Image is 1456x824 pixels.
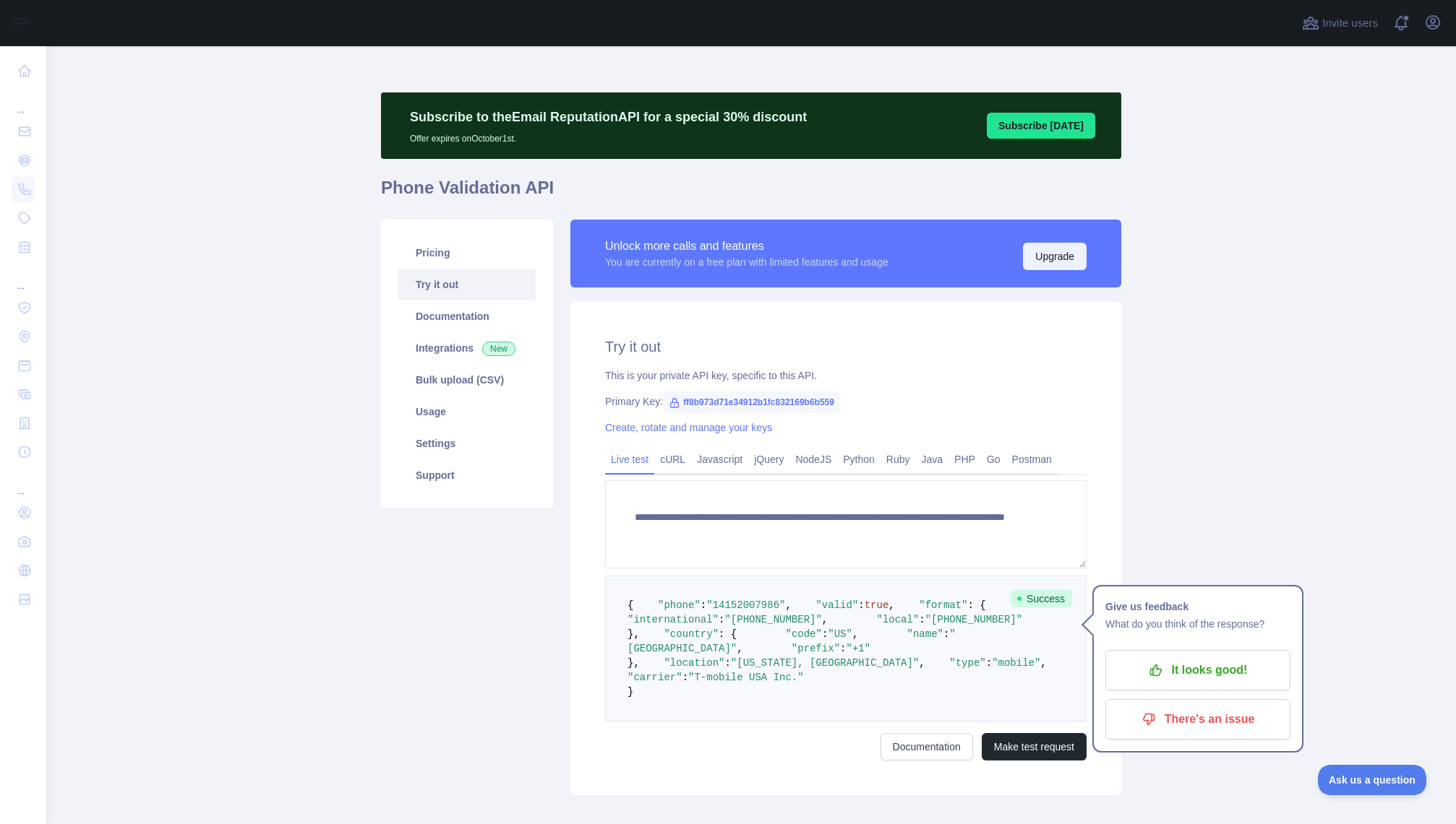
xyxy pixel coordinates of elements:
[846,643,870,654] span: "+1"
[840,643,846,654] span: :
[381,176,1121,211] h1: Phone Validation API
[919,599,967,611] span: "format"
[1011,590,1072,607] span: Success
[865,599,889,611] span: true
[731,657,919,669] span: "[US_STATE], [GEOGRAPHIC_DATA]"
[654,448,691,471] a: cURL
[822,614,828,625] span: ,
[691,448,748,471] a: Javascript
[1322,15,1378,32] span: Invite users
[1116,658,1280,682] p: It looks good!
[992,657,1040,669] span: "mobile"
[907,628,943,640] span: "name"
[925,614,1022,625] span: "[PHONE_NUMBER]"
[828,628,852,640] span: "US"
[949,657,985,669] span: "type"
[628,628,640,640] span: },
[12,468,35,497] div: ...
[1105,615,1290,633] p: What do you think of the response?
[398,332,536,364] a: Integrations New
[724,614,821,625] span: "[PHONE_NUMBER]"
[605,337,1087,357] h2: Try it out
[1299,12,1381,35] button: Invite users
[792,643,840,654] span: "prefix"
[737,643,742,654] span: ,
[888,599,894,611] span: ,
[1040,657,1046,669] span: ,
[919,657,925,669] span: ,
[1318,765,1427,795] iframe: Toggle Customer Support
[719,614,724,625] span: :
[706,599,785,611] span: "14152007986"
[398,396,536,428] a: Usage
[785,599,791,611] span: ,
[1006,448,1058,471] a: Postman
[605,448,654,471] a: Live test
[948,448,981,471] a: PHP
[628,672,682,683] span: "carrier"
[748,448,789,471] a: jQuery
[858,599,864,611] span: :
[658,599,701,611] span: "phone"
[410,107,807,127] p: Subscribe to the Email Reputation API for a special 30 % discount
[398,269,536,300] a: Try it out
[1105,650,1290,690] button: It looks good!
[605,394,1087,409] div: Primary Key:
[398,364,536,396] a: Bulk upload (CSV)
[981,448,1006,471] a: Go
[605,255,888,269] div: You are currently on a free plan with limited features and usage
[719,628,737,640] span: : {
[1023,243,1087,270] button: Upgrade
[943,628,949,640] span: :
[398,428,536,459] a: Settings
[682,672,688,683] span: :
[398,237,536,269] a: Pricing
[822,628,828,640] span: :
[1116,707,1280,732] p: There's an issue
[398,300,536,332] a: Documentation
[815,599,858,611] span: "valid"
[982,733,1087,760] button: Make test request
[1105,598,1290,615] h1: Give us feedback
[881,448,916,471] a: Ruby
[852,628,858,640] span: ,
[919,614,925,625] span: :
[663,391,840,413] span: ff8b973d71e34912b1fc832169b6b559
[664,628,719,640] span: "country"
[628,657,640,669] span: },
[482,342,515,356] span: New
[410,127,807,144] p: Offer expires on October 1st.
[605,422,772,433] a: Create, rotate and manage your keys
[968,599,986,611] span: : {
[605,368,1087,383] div: This is your private API key, specific to this API.
[398,459,536,491] a: Support
[701,599,706,611] span: :
[664,657,724,669] span: "location"
[789,448,837,471] a: NodeJS
[986,657,992,669] span: :
[876,614,919,625] span: "local"
[724,657,730,669] span: :
[881,733,973,760] a: Documentation
[785,628,821,640] span: "code"
[916,448,949,471] a: Java
[987,113,1095,139] button: Subscribe [DATE]
[837,448,881,471] a: Python
[628,686,633,698] span: }
[12,263,35,292] div: ...
[12,87,35,116] div: ...
[1105,699,1290,740] button: There's an issue
[605,238,888,255] div: Unlock more calls and features
[688,672,804,683] span: "T-mobile USA Inc."
[628,614,719,625] span: "international"
[628,599,633,611] span: {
